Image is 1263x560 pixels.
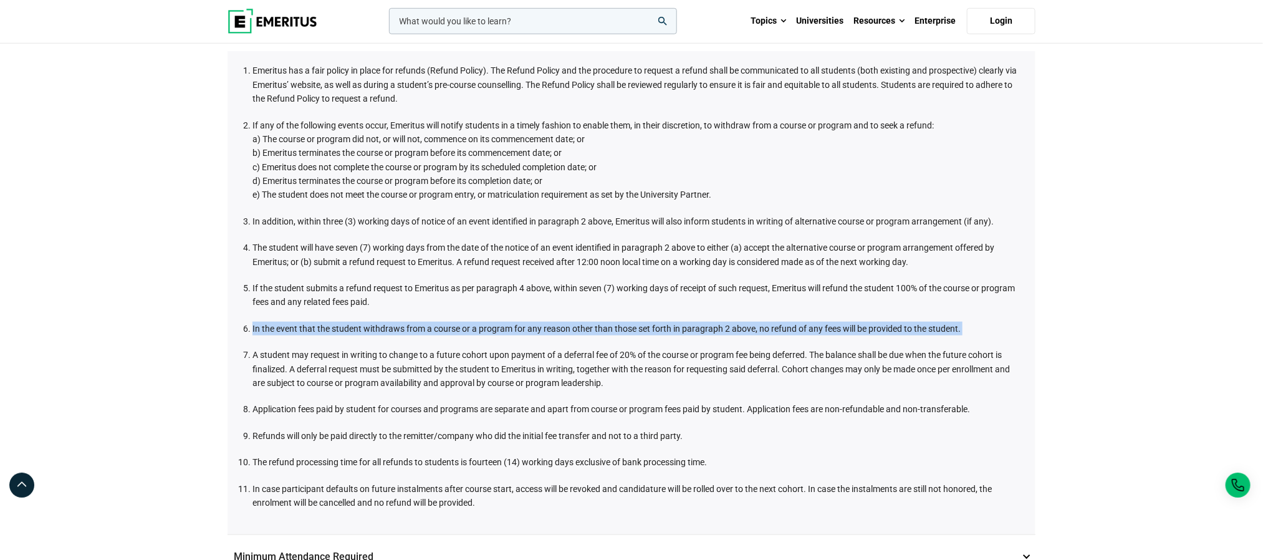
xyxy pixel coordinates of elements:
[252,162,597,172] span: c) Emeritus does not complete the course or program by its scheduled completion date; or
[252,134,585,144] span: a) The course or program did not, or will not, commence on its commencement date; or
[252,148,562,158] span: b) Emeritus terminates the course or program before its commencement date; or
[252,402,1023,416] li: Application fees paid by student for courses and programs are separate and apart from course or p...
[252,176,542,186] span: d) Emeritus terminates the course or program before its completion date; or
[252,64,1023,105] li: Emeritus has a fair policy in place for refunds (Refund Policy). The Refund Policy and the proced...
[252,455,1023,469] li: The refund processing time for all refunds to students is fourteen (14) working days exclusive of...
[252,241,1023,269] li: The student will have seven (7) working days from the date of the notice of an event identified i...
[252,190,711,200] span: e) The student does not meet the course or program entry, or matriculation requirement as set by ...
[967,8,1035,34] a: Login
[252,215,1023,228] li: In addition, within three (3) working days of notice of an event identified in paragraph 2 above,...
[252,118,1023,202] li: If any of the following events occur, Emeritus will notify students in a timely fashion to enable...
[252,482,1023,510] li: In case participant defaults on future instalments after course start, access will be revoked and...
[252,281,1023,309] li: If the student submits a refund request to Emeritus as per paragraph 4 above, within seven (7) wo...
[252,322,1023,336] li: In the event that the student withdraws from a course or a program for any reason other than thos...
[252,348,1023,390] li: A student may request in writing to change to a future cohort upon payment of a deferral fee of 2...
[389,8,677,34] input: woocommerce-product-search-field-0
[252,429,1023,443] li: Refunds will only be paid directly to the remitter/company who did the initial fee transfer and n...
